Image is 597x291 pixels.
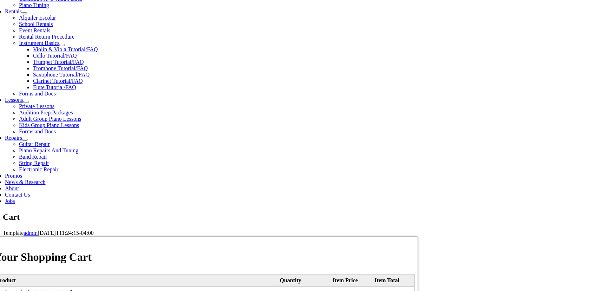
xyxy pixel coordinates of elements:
[19,40,59,46] a: Instrument Basics
[373,275,415,287] th: Item Total
[19,15,56,21] a: Alquiler Escolar
[33,84,76,90] a: Flute Tutorial/FAQ
[22,12,27,14] button: Open submenu of Rentals
[19,116,81,122] a: Adult Group Piano Lessons
[19,91,56,97] a: Forms and Docs
[19,110,73,115] a: Audition Prep Packages
[331,275,373,287] th: Item Price
[23,101,29,103] button: Open submenu of Lessons
[19,122,79,128] a: Kids Group Piano Lessons
[19,141,50,147] a: Guitar Repair
[19,34,74,40] a: Rental Return Procedure
[38,230,93,236] span: [DATE]T11:24:15-04:00
[33,53,77,59] a: Cello Tutorial/FAQ
[33,72,90,78] a: Saxophone Tutorial/FAQ
[5,198,15,204] a: Jobs
[19,128,56,134] a: Forms and Docs
[33,46,98,52] a: Violin & Viola Tutorial/FAQ
[33,78,83,84] a: Clarinet Tutorial/FAQ
[59,44,65,46] button: Open submenu of Instrument Basics
[19,166,58,172] a: Electronic Repair
[278,275,331,287] th: Quantity
[5,179,46,185] a: News & Research
[33,59,84,65] a: Trumpet Tutorial/FAQ
[5,185,19,191] a: About
[19,147,78,153] a: Piano Repairs And Tuning
[5,135,22,141] a: Repairs
[33,65,88,71] a: Trombone Tutorial/FAQ
[5,8,22,14] a: Rentals
[19,154,47,160] a: Band Repair
[19,103,54,109] a: Private Lessons
[5,173,22,179] a: Promos
[3,230,24,236] span: Template
[19,2,49,8] a: Piano Tuning
[19,27,50,33] a: Event Rentals
[5,97,23,103] a: Lessons
[19,160,49,166] a: String Repair
[5,192,30,198] a: Contact Us
[24,230,38,236] a: admin
[19,21,53,27] a: School Rentals
[22,139,28,141] button: Open submenu of Repairs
